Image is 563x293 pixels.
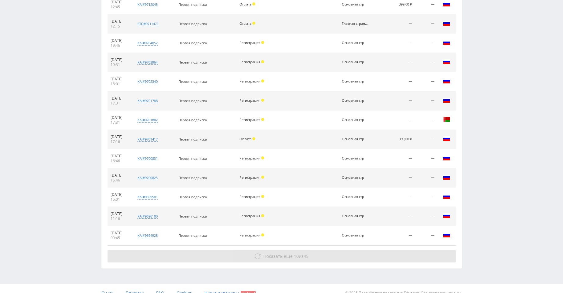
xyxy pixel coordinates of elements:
[239,40,260,45] span: Регистрация
[178,137,207,141] span: Первая подписка
[384,226,415,245] td: —
[178,118,207,122] span: Первая подписка
[111,115,129,120] div: [DATE]
[443,154,450,162] img: rus.png
[415,111,437,130] td: —
[111,62,129,67] div: 19:31
[443,174,450,181] img: rus.png
[294,253,299,259] span: 10
[178,79,207,84] span: Первая подписка
[178,195,207,199] span: Первая подписка
[261,99,264,102] span: Холд
[111,96,129,101] div: [DATE]
[443,135,450,142] img: rus.png
[137,60,158,65] div: kai#9703964
[111,159,129,163] div: 16:46
[111,38,129,43] div: [DATE]
[261,60,264,63] span: Холд
[111,134,129,139] div: [DATE]
[261,214,264,217] span: Холд
[239,117,260,122] span: Регистрация
[261,195,264,198] span: Холд
[384,91,415,111] td: —
[261,233,264,236] span: Холд
[415,14,437,34] td: —
[111,5,129,9] div: 12:45
[111,57,129,62] div: [DATE]
[111,82,129,86] div: 18:01
[137,195,158,200] div: kai#9699501
[304,253,309,259] span: 45
[111,101,129,106] div: 17:31
[239,233,260,237] span: Регистрация
[178,233,207,238] span: Первая подписка
[415,188,437,207] td: —
[137,214,158,219] div: kai#9696100
[178,2,207,7] span: Первая подписка
[252,2,255,5] span: Холд
[111,173,129,178] div: [DATE]
[261,118,264,121] span: Холд
[415,53,437,72] td: —
[384,168,415,188] td: —
[137,175,158,180] div: kai#9700825
[342,2,369,6] div: Основная стр
[443,39,450,46] img: rus.png
[342,137,369,141] div: Основная стр
[342,79,369,83] div: Основная стр
[261,156,264,159] span: Холд
[137,156,158,161] div: kai#9700831
[137,2,158,7] div: kai#9712045
[111,211,129,216] div: [DATE]
[137,233,158,238] div: kai#9694928
[415,130,437,149] td: —
[443,97,450,104] img: rus.png
[415,34,437,53] td: —
[342,233,369,237] div: Основная стр
[178,214,207,218] span: Первая подписка
[443,0,450,8] img: rus.png
[342,99,369,103] div: Основная стр
[443,116,450,123] img: blr.png
[178,41,207,45] span: Первая подписка
[443,193,450,200] img: rus.png
[111,139,129,144] div: 17:16
[384,72,415,91] td: —
[137,118,158,123] div: kai#9701802
[342,60,369,64] div: Основная стр
[111,154,129,159] div: [DATE]
[239,79,260,83] span: Регистрация
[239,98,260,103] span: Регистрация
[111,43,129,48] div: 19:46
[261,176,264,179] span: Холд
[384,111,415,130] td: —
[111,77,129,82] div: [DATE]
[342,118,369,122] div: Основная стр
[111,231,129,236] div: [DATE]
[263,253,309,259] span: из
[443,231,450,239] img: rus.png
[137,41,158,46] div: kai#9704052
[384,207,415,226] td: —
[342,156,369,160] div: Основная стр
[415,72,437,91] td: —
[239,214,260,218] span: Регистрация
[342,22,369,26] div: Главная страница
[137,21,159,26] div: std#9711471
[111,216,129,221] div: 11:16
[111,236,129,240] div: 09:45
[252,137,255,140] span: Холд
[111,197,129,202] div: 15:01
[252,22,255,25] span: Холд
[239,194,260,199] span: Регистрация
[443,212,450,219] img: rus.png
[384,53,415,72] td: —
[137,79,158,84] div: kai#9702340
[111,19,129,24] div: [DATE]
[415,149,437,168] td: —
[384,34,415,53] td: —
[415,91,437,111] td: —
[342,214,369,218] div: Основная стр
[384,130,415,149] td: 399,00 ₽
[263,253,293,259] span: Показать ещё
